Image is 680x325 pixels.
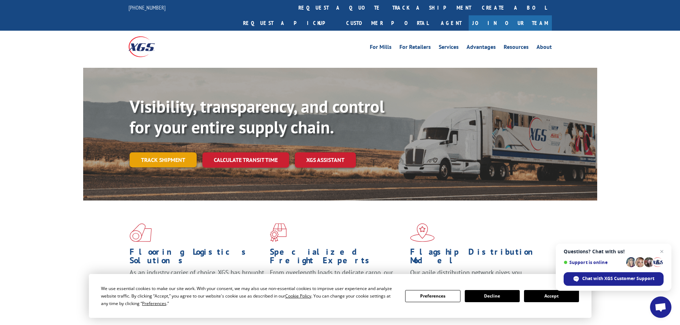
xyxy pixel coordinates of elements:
h1: Flagship Distribution Model [410,248,545,268]
h1: Specialized Freight Experts [270,248,405,268]
a: [PHONE_NUMBER] [129,4,166,11]
span: As an industry carrier of choice, XGS has brought innovation and dedication to flooring logistics... [130,268,264,294]
img: xgs-icon-flagship-distribution-model-red [410,223,435,242]
span: Cookie Policy [285,293,311,299]
p: From overlength loads to delicate cargo, our experienced staff knows the best way to move your fr... [270,268,405,300]
h1: Flooring Logistics Solutions [130,248,265,268]
span: Preferences [142,300,166,306]
a: Resources [504,44,529,52]
a: For Mills [370,44,392,52]
a: Track shipment [130,152,197,167]
a: Calculate transit time [202,152,289,168]
button: Decline [465,290,520,302]
div: Cookie Consent Prompt [89,274,591,318]
span: Chat with XGS Customer Support [582,275,654,282]
button: Preferences [405,290,460,302]
a: Agent [434,15,469,31]
div: We use essential cookies to make our site work. With your consent, we may also use non-essential ... [101,285,397,307]
img: xgs-icon-focused-on-flooring-red [270,223,287,242]
span: Support is online [564,260,624,265]
b: Visibility, transparency, and control for your entire supply chain. [130,95,384,138]
a: Customer Portal [341,15,434,31]
a: Request a pickup [238,15,341,31]
button: Accept [524,290,579,302]
a: About [537,44,552,52]
span: Close chat [658,247,666,256]
div: Chat with XGS Customer Support [564,272,664,286]
a: Join Our Team [469,15,552,31]
div: Open chat [650,296,671,318]
a: XGS ASSISTANT [295,152,356,168]
a: Advantages [467,44,496,52]
span: Questions? Chat with us! [564,249,664,254]
img: xgs-icon-total-supply-chain-intelligence-red [130,223,152,242]
a: Services [439,44,459,52]
span: Our agile distribution network gives you nationwide inventory management on demand. [410,268,542,285]
a: For Retailers [399,44,431,52]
